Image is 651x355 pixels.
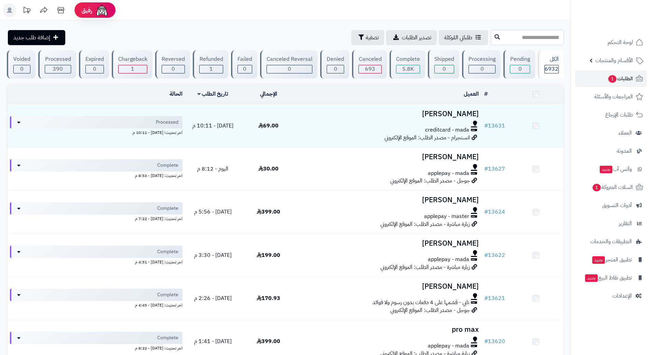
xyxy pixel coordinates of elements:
[424,213,469,220] span: applepay - master
[230,50,259,79] a: Failed 0
[608,75,617,83] span: 1
[85,55,104,63] div: Expired
[608,74,633,83] span: الطلبات
[8,30,65,45] a: إضافة طلب جديد
[434,55,454,63] div: Shipped
[13,55,30,63] div: Voided
[327,65,344,73] div: 0
[238,65,252,73] div: 0
[426,50,461,79] a: Shipped 0
[464,90,479,98] a: العميل
[484,122,488,130] span: #
[372,299,469,306] span: تابي - قسّمها على 4 دفعات بدون رسوم ولا فوائد
[575,270,647,286] a: تطبيق نقاط البيعجديد
[469,65,495,73] div: 0
[575,70,647,87] a: الطلبات1
[198,90,229,98] a: تاريخ الطلب
[575,88,647,105] a: المراجعات والأسئلة
[502,50,536,79] a: Pending 0
[428,169,469,177] span: applepay - mada
[81,6,92,14] span: رفيق
[484,208,505,216] a: #13624
[484,208,488,216] span: #
[157,205,178,212] span: Complete
[575,233,647,250] a: التطبيقات والخدمات
[209,65,213,73] span: 1
[288,65,291,73] span: 0
[359,65,381,73] div: 693
[619,219,632,228] span: التقارير
[162,65,185,73] div: 0
[194,208,232,216] span: [DATE] - 5:56 م
[157,248,178,255] span: Complete
[584,273,632,283] span: تطبيق نقاط البيع
[402,65,414,73] span: 5.8K
[388,50,426,79] a: Complete 5.8K
[192,122,233,130] span: [DATE] - 10:11 م
[425,126,469,134] span: creditcard - mada
[484,294,488,302] span: #
[327,55,344,63] div: Denied
[45,65,70,73] div: 390
[619,128,632,138] span: العملاء
[157,162,178,169] span: Complete
[469,55,496,63] div: Processing
[200,65,222,73] div: 1
[590,237,632,246] span: التطبيقات والخدمات
[191,50,229,79] a: Refunded 1
[194,251,232,259] span: [DATE] - 3:30 م
[575,143,647,159] a: المدونة
[119,65,147,73] div: 1
[20,65,24,73] span: 0
[544,55,559,63] div: الكل
[53,65,63,73] span: 390
[537,50,565,79] a: الكل6932
[299,196,479,204] h3: [PERSON_NAME]
[95,3,109,17] img: ai-face.png
[157,291,178,298] span: Complete
[299,283,479,290] h3: [PERSON_NAME]
[484,90,488,98] a: #
[384,134,470,142] span: انستجرام - مصدر الطلب: الموقع الإلكتروني
[575,125,647,141] a: العملاء
[575,34,647,51] a: لوحة التحكم
[351,50,388,79] a: Canceled 693
[260,90,277,98] a: الإجمالي
[299,240,479,247] h3: [PERSON_NAME]
[10,128,182,136] div: اخر تحديث: [DATE] - 10:11 م
[390,306,470,314] span: جوجل - مصدر الطلب: الموقع الإلكتروني
[593,184,601,192] span: 1
[14,65,30,73] div: 0
[37,50,77,79] a: Processed 390
[592,255,632,264] span: تطبيق المتجر
[428,256,469,263] span: applepay - mada
[435,65,454,73] div: 0
[257,337,280,345] span: 399.00
[396,65,420,73] div: 5847
[575,161,647,177] a: وآتس آبجديد
[162,55,185,63] div: Reversed
[258,165,279,173] span: 30.00
[299,153,479,161] h3: [PERSON_NAME]
[194,294,232,302] span: [DATE] - 2:26 م
[484,165,505,173] a: #13627
[258,122,279,130] span: 69.00
[439,30,488,45] a: طلباتي المُوكلة
[10,258,182,265] div: اخر تحديث: [DATE] - 4:51 م
[10,215,182,222] div: اخر تحديث: [DATE] - 7:22 م
[299,326,479,333] h3: pro max
[599,164,632,174] span: وآتس آب
[257,294,280,302] span: 170.93
[575,288,647,304] a: الإعدادات
[602,201,632,210] span: أدوات التسويق
[110,50,154,79] a: Chargeback 1
[605,110,633,120] span: طلبات الإرجاع
[518,65,522,73] span: 0
[238,55,252,63] div: Failed
[484,122,505,130] a: #13631
[194,337,232,345] span: [DATE] - 1:41 م
[484,251,505,259] a: #13622
[157,334,178,341] span: Complete
[545,65,558,73] span: 6932
[484,294,505,302] a: #13621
